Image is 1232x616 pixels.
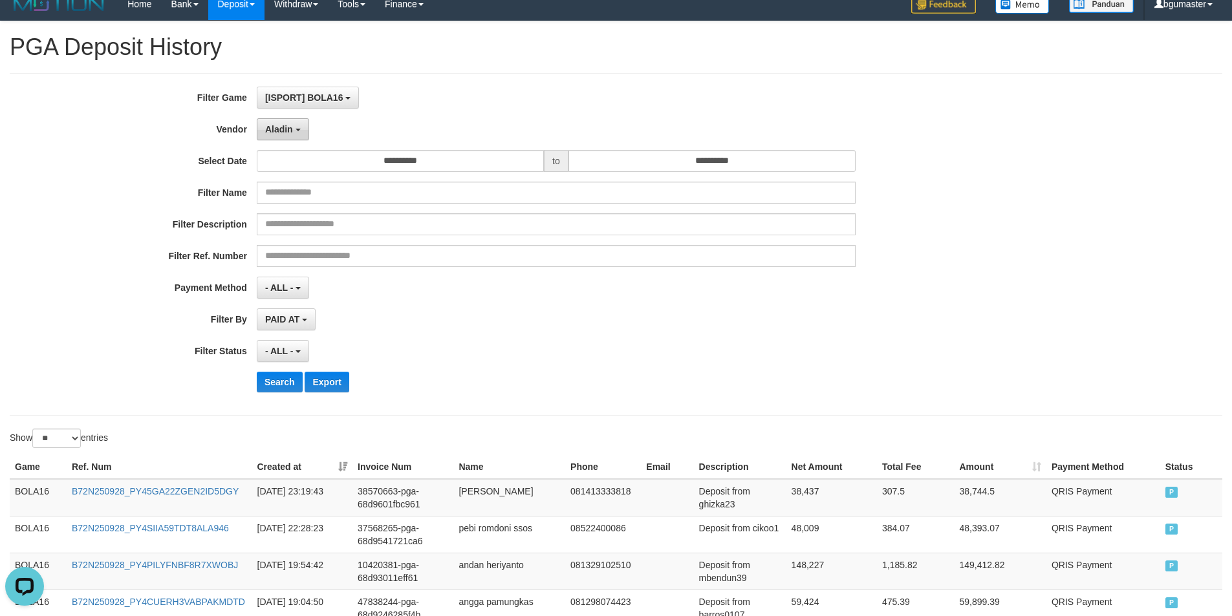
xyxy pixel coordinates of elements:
th: Ref. Num [67,455,252,479]
th: Created at: activate to sort column ascending [252,455,353,479]
td: 48,009 [786,516,877,553]
td: [DATE] 19:54:42 [252,553,353,589]
th: Net Amount [786,455,877,479]
td: pebi romdoni ssos [453,516,565,553]
th: Invoice Num [352,455,453,479]
span: PAID [1165,560,1178,571]
label: Show entries [10,429,108,448]
a: B72N250928_PY4CUERH3VABPAKMDTD [72,597,245,607]
a: B72N250928_PY45GA22ZGEN2ID5DGY [72,486,239,496]
button: PAID AT [257,308,316,330]
span: - ALL - [265,282,294,293]
button: Aladin [257,118,309,140]
td: andan heriyanto [453,553,565,589]
button: Search [257,372,303,392]
th: Payment Method [1046,455,1160,479]
span: PAID AT [265,314,299,324]
th: Phone [565,455,641,479]
span: - ALL - [265,346,294,356]
button: Export [305,372,349,392]
td: [PERSON_NAME] [453,479,565,516]
td: Deposit from cikoo1 [694,516,786,553]
select: Showentries [32,429,81,448]
span: PAID [1165,487,1178,498]
td: 08522400086 [565,516,641,553]
td: BOLA16 [10,479,67,516]
td: 149,412.82 [954,553,1046,589]
td: BOLA16 [10,553,67,589]
td: 37568265-pga-68d9541721ca6 [352,516,453,553]
th: Status [1160,455,1222,479]
td: 081413333818 [565,479,641,516]
button: Open LiveChat chat widget [5,5,44,44]
td: [DATE] 22:28:23 [252,516,353,553]
td: 1,185.82 [877,553,954,589]
td: QRIS Payment [1046,553,1160,589]
td: 38570663-pga-68d9601fbc961 [352,479,453,516]
td: BOLA16 [10,516,67,553]
th: Amount: activate to sort column ascending [954,455,1046,479]
button: [ISPORT] BOLA16 [257,87,359,109]
span: PAID [1165,524,1178,535]
td: Deposit from mbendun39 [694,553,786,589]
td: Deposit from ghizka23 [694,479,786,516]
td: QRIS Payment [1046,516,1160,553]
th: Game [10,455,67,479]
th: Name [453,455,565,479]
th: Email [641,455,693,479]
a: B72N250928_PY4PILYFNBF8R7XWOBJ [72,560,238,570]
span: Aladin [265,124,293,134]
button: - ALL - [257,277,309,299]
span: to [544,150,568,172]
td: [DATE] 23:19:43 [252,479,353,516]
h1: PGA Deposit History [10,34,1222,60]
th: Description [694,455,786,479]
td: 48,393.07 [954,516,1046,553]
th: Total Fee [877,455,954,479]
span: PAID [1165,597,1178,608]
td: QRIS Payment [1046,479,1160,516]
td: 384.07 [877,516,954,553]
span: [ISPORT] BOLA16 [265,92,343,103]
button: - ALL - [257,340,309,362]
td: 307.5 [877,479,954,516]
td: 38,744.5 [954,479,1046,516]
td: 38,437 [786,479,877,516]
td: 10420381-pga-68d93011eff61 [352,553,453,589]
td: 081329102510 [565,553,641,589]
a: B72N250928_PY4SIIA59TDT8ALA946 [72,523,229,533]
td: 148,227 [786,553,877,589]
